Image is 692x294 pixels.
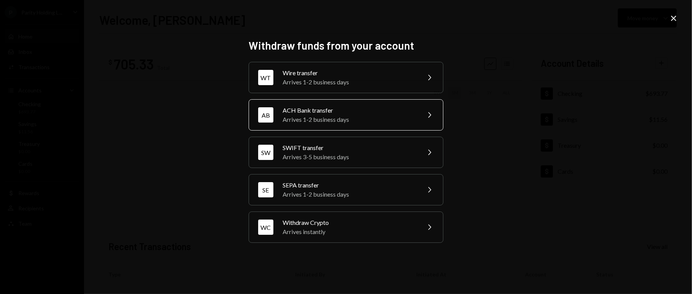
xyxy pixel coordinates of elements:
div: Arrives instantly [283,227,416,236]
button: WCWithdraw CryptoArrives instantly [249,212,443,243]
div: SW [258,145,273,160]
button: SWSWIFT transferArrives 3-5 business days [249,137,443,168]
div: Arrives 1-2 business days [283,190,416,199]
div: Withdraw Crypto [283,218,416,227]
div: AB [258,107,273,123]
button: WTWire transferArrives 1-2 business days [249,62,443,93]
div: Arrives 1-2 business days [283,78,416,87]
h2: Withdraw funds from your account [249,38,443,53]
div: WC [258,220,273,235]
button: SESEPA transferArrives 1-2 business days [249,174,443,205]
div: Arrives 1-2 business days [283,115,416,124]
div: Arrives 3-5 business days [283,152,416,162]
div: WT [258,70,273,85]
div: SEPA transfer [283,181,416,190]
div: Wire transfer [283,68,416,78]
button: ABACH Bank transferArrives 1-2 business days [249,99,443,131]
div: ACH Bank transfer [283,106,416,115]
div: SWIFT transfer [283,143,416,152]
div: SE [258,182,273,197]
